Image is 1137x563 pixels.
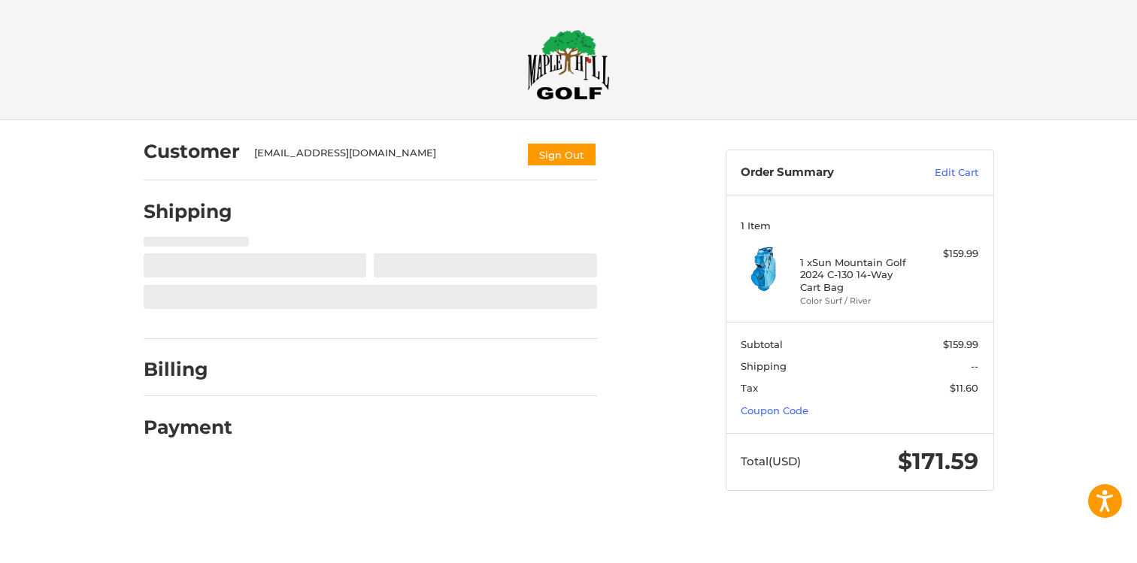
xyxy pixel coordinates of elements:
li: Color Surf / River [800,295,915,307]
h2: Payment [144,416,232,439]
span: $11.60 [950,382,978,394]
h3: 1 Item [741,219,978,232]
a: Edit Cart [902,165,978,180]
span: Shipping [741,360,787,372]
span: $159.99 [943,338,978,350]
div: $159.99 [919,247,978,262]
h3: Order Summary [741,165,902,180]
a: Coupon Code [741,404,808,416]
div: [EMAIL_ADDRESS][DOMAIN_NAME] [254,146,511,167]
h2: Billing [144,358,232,381]
h4: 1 x Sun Mountain Golf 2024 C-130 14-Way Cart Bag [800,256,915,293]
h2: Customer [144,140,240,163]
iframe: Google Customer Reviews [1013,522,1137,563]
button: Sign Out [526,142,597,167]
span: Total (USD) [741,454,801,468]
span: Subtotal [741,338,783,350]
span: $171.59 [898,447,978,475]
img: Maple Hill Golf [527,29,610,100]
span: Tax [741,382,758,394]
h2: Shipping [144,200,232,223]
span: -- [971,360,978,372]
